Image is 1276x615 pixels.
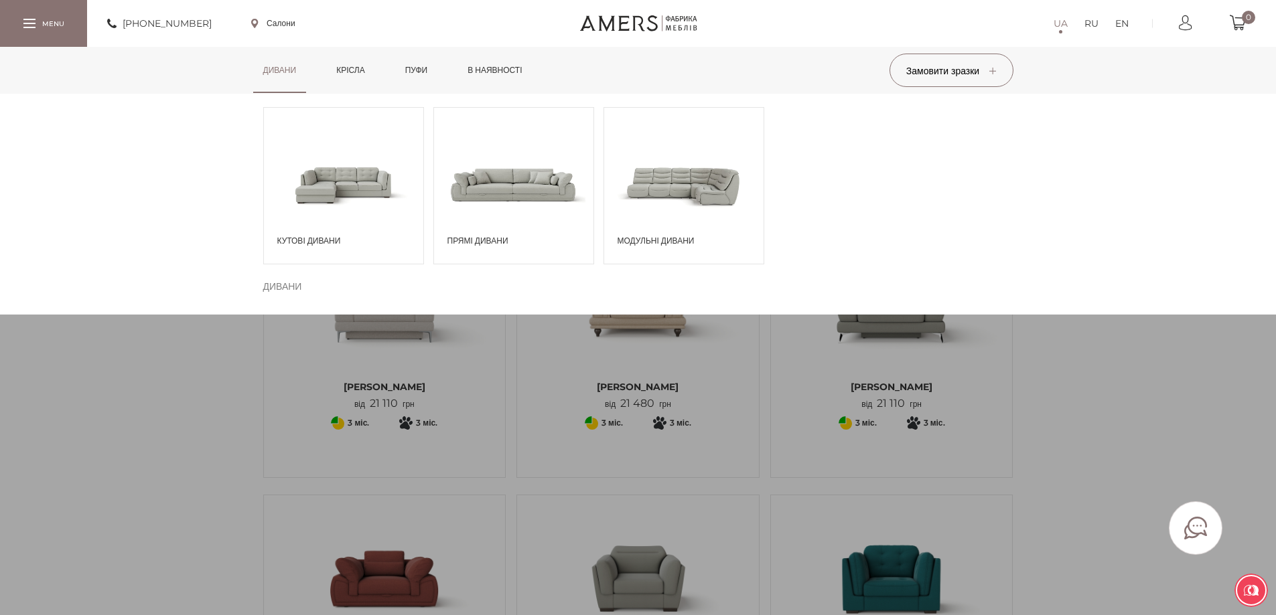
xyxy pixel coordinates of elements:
[1054,15,1068,31] a: UA
[447,235,587,247] span: Прямі дивани
[277,235,417,247] span: Кутові дивани
[1115,15,1129,31] a: EN
[263,107,424,264] a: Кутові дивани Кутові дивани
[1084,15,1098,31] a: RU
[326,47,374,94] a: Крісла
[263,278,302,294] span: Дивани
[253,47,307,94] a: Дивани
[618,235,757,247] span: Модульні дивани
[1242,11,1255,24] span: 0
[457,47,532,94] a: в наявності
[251,17,295,29] a: Салони
[433,107,594,264] a: Прямі дивани Прямі дивани
[395,47,438,94] a: Пуфи
[906,65,996,77] span: Замовити зразки
[107,15,212,31] a: [PHONE_NUMBER]
[890,54,1013,87] button: Замовити зразки
[604,107,764,264] a: Модульні дивани Модульні дивани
